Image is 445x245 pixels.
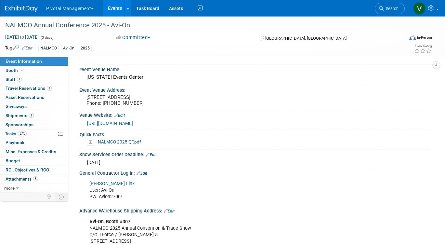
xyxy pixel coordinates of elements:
[413,2,425,15] img: Valerie Weld
[85,177,363,203] div: User: Avi-On PW. Avion2700!
[6,140,24,145] span: Playbook
[114,113,125,118] a: Edit
[18,131,27,136] span: 57%
[409,35,416,40] img: Format-Inperson.png
[5,131,27,136] span: Tasks
[6,149,56,154] span: Misc. Expenses & Credits
[6,86,52,91] span: Travel Reservations
[0,175,68,184] a: Attachments6
[79,168,432,177] div: General Contractor Log In:
[84,72,427,82] div: [US_STATE] Events Center
[0,102,68,111] a: Giveaways
[61,45,76,52] div: Avi-On
[375,3,405,14] a: Search
[89,219,130,225] b: Avi-On, Booth #307
[86,94,219,106] pre: [STREET_ADDRESS] Phone: [PHONE_NUMBER]
[6,176,38,182] span: Attachments
[55,193,68,201] td: Toggle Event Tabs
[87,160,100,165] span: [DATE]
[0,166,68,174] a: ROI, Objectives & ROO
[0,84,68,93] a: Travel Reservations1
[6,113,34,118] span: Shipments
[87,121,133,126] a: [URL][DOMAIN_NAME]
[6,68,25,73] span: Booth
[3,20,396,31] div: NALMCO Annual Conference 2025 - Avi-On
[29,113,34,118] span: 1
[79,65,432,73] div: Event Venue Name:
[6,104,27,109] span: Giveaways
[79,110,432,119] div: Venue Website:
[164,209,175,213] a: Edit
[80,130,429,138] div: Quick Facts:
[6,59,42,64] span: Event Information
[6,167,49,172] span: ROI, Objectives & ROO
[38,45,59,52] div: NALMCO
[89,181,135,186] a: [PERSON_NAME] Link
[0,57,68,66] a: Event Information
[414,45,432,48] div: Event Rating
[0,75,68,84] a: Staff1
[5,45,33,52] td: Tags
[369,34,432,44] div: Event Format
[6,95,44,100] span: Asset Reservations
[19,34,25,40] span: to
[17,77,22,82] span: 1
[5,6,38,12] img: ExhibitDay
[79,206,432,214] div: Advance Warehouse Shipping Address:
[0,147,68,156] a: Misc. Expenses & Credits
[0,138,68,147] a: Playbook
[5,34,39,40] span: [DATE] [DATE]
[0,184,68,193] a: more
[6,158,20,163] span: Budget
[0,157,68,165] a: Budget
[146,153,157,157] a: Edit
[22,46,33,50] a: Edit
[6,77,22,82] span: Staff
[0,93,68,102] a: Asset Reservations
[265,36,347,41] span: [GEOGRAPHIC_DATA], [GEOGRAPHIC_DATA]
[114,34,153,41] button: Committed
[40,35,54,40] span: (3 days)
[79,45,92,52] div: 2025
[384,6,399,11] span: Search
[0,129,68,138] a: Tasks57%
[79,150,432,158] div: Show Services Order Deadline:
[417,35,432,40] div: In-Person
[6,122,33,127] span: Sponsorships
[79,85,432,93] div: Event Venue Address:
[21,68,24,72] i: Booth reservation complete
[0,66,68,75] a: Booth
[44,193,55,201] td: Personalize Event Tab Strip
[0,120,68,129] a: Sponsorships
[47,86,52,91] span: 1
[33,176,38,181] span: 6
[137,171,147,176] a: Edit
[4,185,15,191] span: more
[0,111,68,120] a: Shipments1
[87,140,97,144] a: Delete attachment?
[98,139,141,144] a: NALMCO 2025 QF.pdf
